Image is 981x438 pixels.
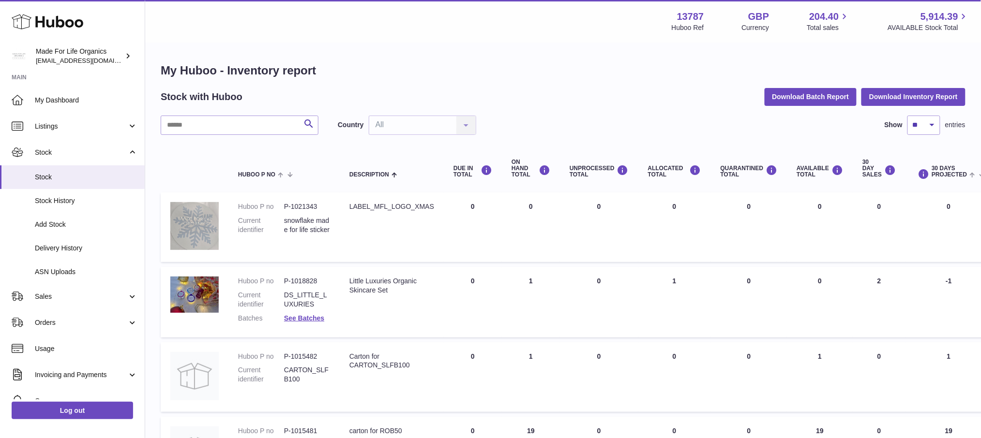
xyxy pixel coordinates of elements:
span: 0 [747,427,751,435]
span: My Dashboard [35,96,137,105]
span: Stock [35,148,127,157]
span: Delivery History [35,244,137,253]
div: carton for ROB50 [349,426,434,436]
span: Total sales [807,23,850,32]
td: 0 [560,267,638,337]
span: Orders [35,318,127,327]
img: product image [170,202,219,250]
td: 0 [638,192,711,262]
span: 0 [747,203,751,210]
dt: Current identifier [238,365,284,384]
dt: Huboo P no [238,277,284,286]
img: product image [170,352,219,400]
label: Show [885,120,903,130]
span: Huboo P no [238,172,275,178]
span: ASN Uploads [35,267,137,277]
div: UNPROCESSED Total [570,165,629,178]
dd: snowflake made for life sticker [284,216,330,234]
div: 30 DAY SALES [862,159,896,178]
span: entries [945,120,966,130]
span: AVAILABLE Stock Total [888,23,969,32]
a: 204.40 Total sales [807,10,850,32]
td: 0 [444,342,502,412]
span: [EMAIL_ADDRESS][DOMAIN_NAME] [36,57,142,64]
td: 0 [502,192,560,262]
td: 0 [853,192,906,262]
dd: P-1015481 [284,426,330,436]
td: 0 [444,192,502,262]
strong: 13787 [677,10,704,23]
span: 5,914.39 [921,10,958,23]
dt: Huboo P no [238,352,284,361]
td: 0 [560,192,638,262]
dd: P-1021343 [284,202,330,211]
td: 2 [853,267,906,337]
a: 5,914.39 AVAILABLE Stock Total [888,10,969,32]
span: Cases [35,396,137,406]
dt: Current identifier [238,291,284,309]
div: Made For Life Organics [36,47,123,65]
dt: Batches [238,314,284,323]
button: Download Inventory Report [861,88,966,105]
span: Listings [35,122,127,131]
td: 1 [502,342,560,412]
div: AVAILABLE Total [797,165,843,178]
div: LABEL_MFL_LOGO_XMAS [349,202,434,211]
td: 0 [787,267,853,337]
td: 0 [853,342,906,412]
div: QUARANTINED Total [721,165,778,178]
dt: Current identifier [238,216,284,234]
span: Usage [35,344,137,353]
div: Little Luxuries Organic Skincare Set [349,277,434,295]
dd: CARTON_SLFB100 [284,365,330,384]
span: 30 DAYS PROJECTED [932,165,967,178]
span: Description [349,172,389,178]
h2: Stock with Huboo [161,90,242,103]
td: 1 [502,267,560,337]
td: 0 [444,267,502,337]
span: Invoicing and Payments [35,370,127,380]
img: product image [170,277,219,313]
a: See Batches [284,314,324,322]
div: ALLOCATED Total [648,165,701,178]
span: 0 [747,277,751,285]
span: Add Stock [35,220,137,229]
td: 1 [638,267,711,337]
span: 0 [747,352,751,360]
span: Sales [35,292,127,301]
a: Log out [12,402,133,419]
dd: DS_LITTLE_LUXURIES [284,291,330,309]
td: 0 [638,342,711,412]
td: 1 [787,342,853,412]
div: Currency [742,23,770,32]
img: internalAdmin-13787@internal.huboo.com [12,49,26,63]
div: DUE IN TOTAL [453,165,492,178]
label: Country [338,120,364,130]
td: 0 [787,192,853,262]
div: Huboo Ref [672,23,704,32]
div: Carton for CARTON_SLFB100 [349,352,434,370]
dd: P-1015482 [284,352,330,361]
dd: P-1018828 [284,277,330,286]
td: 0 [560,342,638,412]
button: Download Batch Report [765,88,857,105]
strong: GBP [748,10,769,23]
div: ON HAND Total [512,159,550,178]
h1: My Huboo - Inventory report [161,63,966,78]
dt: Huboo P no [238,426,284,436]
span: Stock [35,173,137,182]
span: 204.40 [809,10,839,23]
span: Stock History [35,196,137,205]
dt: Huboo P no [238,202,284,211]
